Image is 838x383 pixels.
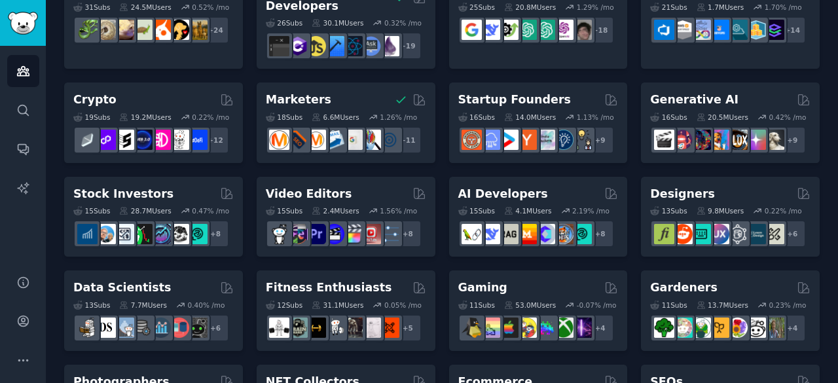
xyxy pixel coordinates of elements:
[462,224,482,244] img: LangChain
[504,206,552,215] div: 4.1M Users
[650,206,687,215] div: 13 Sub s
[324,318,344,338] img: weightroom
[691,20,711,40] img: Docker_DevOps
[77,318,98,338] img: MachineLearning
[746,20,766,40] img: aws_cdk
[266,92,331,108] h2: Marketers
[192,3,229,12] div: 0.52 % /mo
[498,130,519,150] img: startup
[73,280,171,296] h2: Data Scientists
[187,224,208,244] img: technicalanalysis
[73,206,110,215] div: 15 Sub s
[96,20,116,40] img: ballpython
[765,3,802,12] div: 1.70 % /mo
[727,130,748,150] img: FluxAI
[342,318,363,338] img: fitness30plus
[672,224,693,244] img: logodesign
[572,318,592,338] img: TwitchStreaming
[458,186,548,202] h2: AI Developers
[498,224,519,244] img: Rag
[361,318,381,338] img: physicaltherapy
[650,3,687,12] div: 21 Sub s
[650,113,687,122] div: 16 Sub s
[266,301,302,310] div: 12 Sub s
[553,20,574,40] img: OpenAIDev
[572,20,592,40] img: ArtificalIntelligence
[553,130,574,150] img: Entrepreneurship
[324,224,344,244] img: VideoEditors
[587,314,614,342] div: + 4
[73,186,173,202] h2: Stock Investors
[458,113,495,122] div: 16 Sub s
[119,3,171,12] div: 24.5M Users
[709,318,729,338] img: GardeningUK
[394,32,422,60] div: + 19
[342,130,363,150] img: googleads
[306,130,326,150] img: AskMarketing
[746,130,766,150] img: starryai
[480,130,500,150] img: SaaS
[342,36,363,56] img: reactnative
[269,224,289,244] img: gopro
[498,20,519,40] img: AItoolsCatalog
[709,130,729,150] img: sdforall
[151,20,171,40] img: cockatiel
[342,224,363,244] img: finalcutpro
[306,36,326,56] img: learnjavascript
[151,224,171,244] img: StocksAndTrading
[73,301,110,310] div: 13 Sub s
[535,20,555,40] img: chatgpt_prompts_
[266,18,302,27] div: 26 Sub s
[587,16,614,44] div: + 18
[654,20,674,40] img: azuredevops
[77,224,98,244] img: dividends
[778,126,806,154] div: + 9
[394,220,422,247] div: + 8
[672,20,693,40] img: AWS_Certified_Experts
[266,206,302,215] div: 15 Sub s
[361,36,381,56] img: AskComputerScience
[458,301,495,310] div: 11 Sub s
[384,18,422,27] div: 0.32 % /mo
[266,280,392,296] h2: Fitness Enthusiasts
[517,20,537,40] img: chatgpt_promptDesign
[727,224,748,244] img: userexperience
[119,113,171,122] div: 19.2M Users
[384,301,422,310] div: 0.05 % /mo
[202,126,229,154] div: + 12
[96,318,116,338] img: datascience
[287,318,308,338] img: GymMotivation
[498,318,519,338] img: macgaming
[202,16,229,44] div: + 24
[458,3,495,12] div: 25 Sub s
[8,12,38,35] img: GummySearch logo
[458,206,495,215] div: 15 Sub s
[697,3,744,12] div: 1.7M Users
[169,130,189,150] img: CryptoNews
[151,318,171,338] img: analytics
[169,224,189,244] img: swingtrading
[132,130,153,150] img: web3
[650,280,718,296] h2: Gardeners
[535,130,555,150] img: indiehackers
[312,301,363,310] div: 31.1M Users
[778,314,806,342] div: + 4
[765,206,802,215] div: 0.22 % /mo
[577,3,614,12] div: 1.29 % /mo
[361,224,381,244] img: Youtubevideo
[187,318,208,338] img: data
[361,130,381,150] img: MarketingResearch
[654,224,674,244] img: typography
[96,130,116,150] img: 0xPolygon
[517,130,537,150] img: ycombinator
[458,92,571,108] h2: Startup Founders
[188,301,225,310] div: 0.40 % /mo
[269,130,289,150] img: content_marketing
[202,220,229,247] div: + 8
[709,224,729,244] img: UXDesign
[306,224,326,244] img: premiere
[269,36,289,56] img: software
[697,301,748,310] div: 13.7M Users
[462,20,482,40] img: GoogleGeminiAI
[379,318,399,338] img: personaltraining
